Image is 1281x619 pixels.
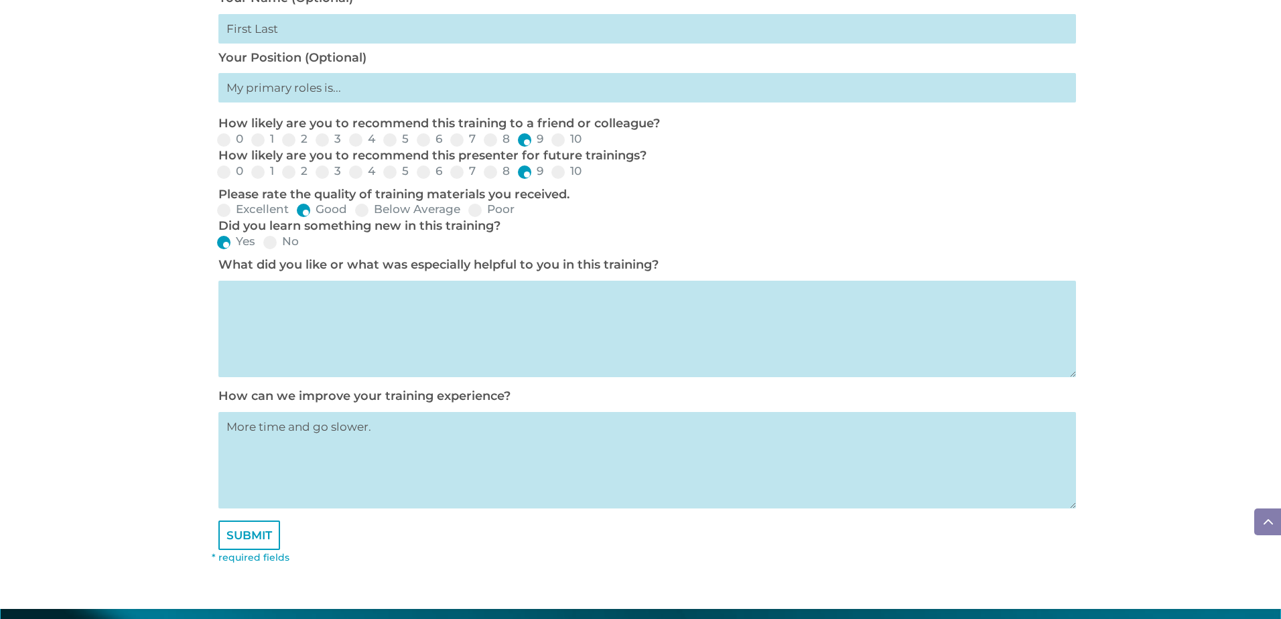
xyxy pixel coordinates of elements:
[218,148,1069,164] p: How likely are you to recommend this presenter for future trainings?
[218,73,1076,102] input: My primary roles is...
[349,165,375,177] label: 4
[417,165,442,177] label: 6
[218,50,366,65] label: Your Position (Optional)
[355,204,460,215] label: Below Average
[251,165,274,177] label: 1
[217,236,255,247] label: Yes
[218,389,511,403] label: How can we improve your training experience?
[383,133,409,145] label: 5
[349,133,375,145] label: 4
[217,204,289,215] label: Excellent
[551,133,582,145] label: 10
[218,116,1069,132] p: How likely are you to recommend this training to a friend or colleague?
[468,204,515,215] label: Poor
[450,165,476,177] label: 7
[212,551,289,563] font: * required fields
[316,133,341,145] label: 3
[316,165,341,177] label: 3
[282,165,308,177] label: 2
[251,133,274,145] label: 1
[297,204,347,215] label: Good
[218,218,1069,234] p: Did you learn something new in this training?
[218,14,1076,44] input: First Last
[282,133,308,145] label: 2
[417,133,442,145] label: 6
[383,165,409,177] label: 5
[217,165,243,177] label: 0
[518,165,543,177] label: 9
[518,133,543,145] label: 9
[450,133,476,145] label: 7
[218,521,280,550] input: SUBMIT
[217,133,243,145] label: 0
[263,236,299,247] label: No
[551,165,582,177] label: 10
[218,257,659,272] label: What did you like or what was especially helpful to you in this training?
[484,165,510,177] label: 8
[218,187,1069,203] p: Please rate the quality of training materials you received.
[484,133,510,145] label: 8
